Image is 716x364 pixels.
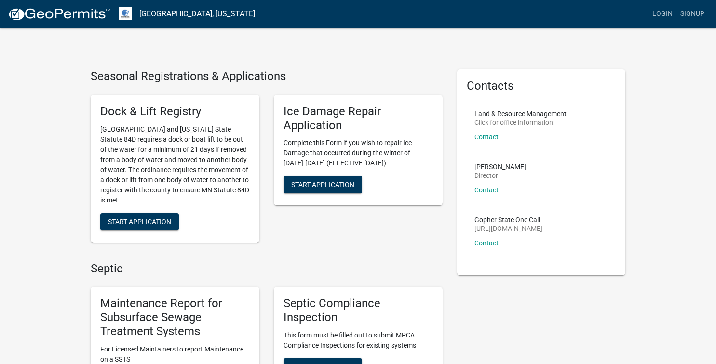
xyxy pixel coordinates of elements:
[291,181,354,189] span: Start Application
[474,172,526,179] p: Director
[284,297,433,324] h5: Septic Compliance Inspection
[91,262,443,276] h4: Septic
[474,225,542,232] p: [URL][DOMAIN_NAME]
[91,69,443,83] h4: Seasonal Registrations & Applications
[676,5,708,23] a: Signup
[100,297,250,338] h5: Maintenance Report for Subsurface Sewage Treatment Systems
[474,133,499,141] a: Contact
[648,5,676,23] a: Login
[467,79,616,93] h5: Contacts
[474,186,499,194] a: Contact
[100,105,250,119] h5: Dock & Lift Registry
[474,216,542,223] p: Gopher State One Call
[119,7,132,20] img: Otter Tail County, Minnesota
[474,239,499,247] a: Contact
[139,6,255,22] a: [GEOGRAPHIC_DATA], [US_STATE]
[474,119,567,126] p: Click for office information:
[474,163,526,170] p: [PERSON_NAME]
[284,176,362,193] button: Start Application
[284,330,433,351] p: This form must be filled out to submit MPCA Compliance Inspections for existing systems
[474,110,567,117] p: Land & Resource Management
[100,213,179,230] button: Start Application
[284,105,433,133] h5: Ice Damage Repair Application
[284,138,433,168] p: Complete this Form if you wish to repair Ice Damage that occurred during the winter of [DATE]-[DA...
[100,124,250,205] p: [GEOGRAPHIC_DATA] and [US_STATE] State Statute 84D requires a dock or boat lift to be out of the ...
[108,217,171,225] span: Start Application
